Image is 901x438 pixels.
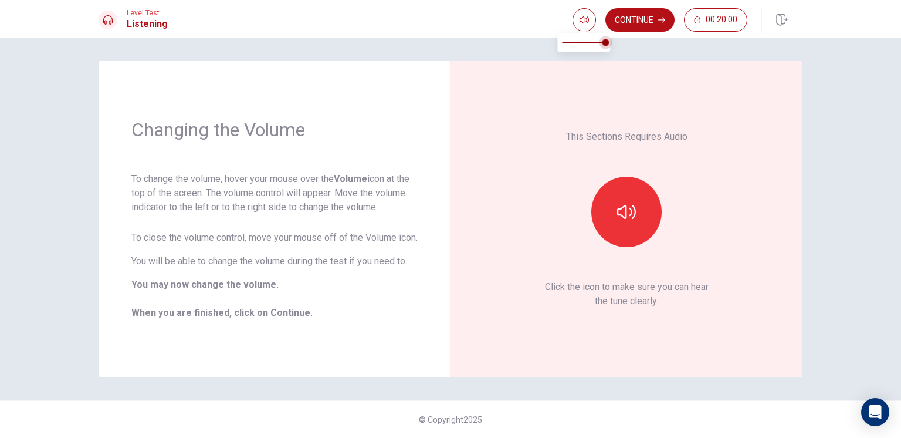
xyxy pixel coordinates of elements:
[127,17,168,31] h1: Listening
[861,398,889,426] div: Open Intercom Messenger
[706,15,737,25] span: 00:20:00
[131,172,418,214] p: To change the volume, hover your mouse over the icon at the top of the screen. The volume control...
[605,8,675,32] button: Continue
[566,130,687,144] p: This Sections Requires Audio
[131,279,313,318] b: You may now change the volume. When you are finished, click on Continue.
[419,415,482,424] span: © Copyright 2025
[545,280,709,308] p: Click the icon to make sure you can hear the tune clearly.
[127,9,168,17] span: Level Test
[131,231,418,245] p: To close the volume control, move your mouse off of the Volume icon.
[684,8,747,32] button: 00:20:00
[131,118,418,141] h1: Changing the Volume
[334,173,367,184] strong: Volume
[131,254,418,268] p: You will be able to change the volume during the test if you need to.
